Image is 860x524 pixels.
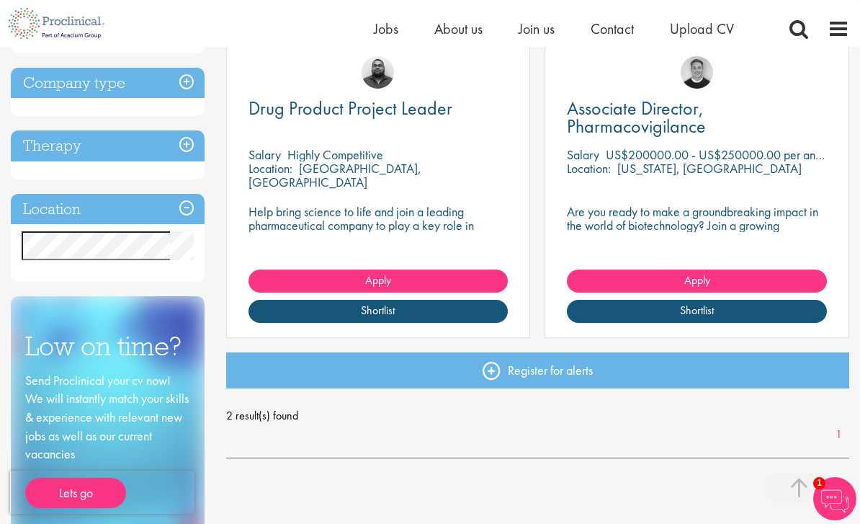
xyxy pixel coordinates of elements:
span: Location: [567,160,611,177]
span: Associate Director, Pharmacovigilance [567,96,706,138]
h3: Company type [11,68,205,99]
p: Are you ready to make a groundbreaking impact in the world of biotechnology? Join a growing compa... [567,205,827,259]
a: Register for alerts [226,352,850,388]
a: Shortlist [248,300,509,323]
p: Help bring science to life and join a leading pharmaceutical company to play a key role in delive... [248,205,509,259]
a: Contact [591,19,634,38]
span: 2 result(s) found [226,405,850,427]
img: Ashley Bennett [362,56,394,89]
a: Drug Product Project Leader [248,99,509,117]
img: Chatbot [813,477,856,520]
h3: Location [11,194,205,225]
a: 1 [828,427,849,443]
iframe: reCAPTCHA [10,471,194,514]
h3: Low on time? [25,332,190,360]
a: Apply [248,270,509,293]
a: Associate Director, Pharmacovigilance [567,99,827,136]
p: US$200000.00 - US$250000.00 per annum [606,146,836,163]
span: Apply [365,272,391,288]
img: Bo Forsen [681,56,713,89]
a: Upload CV [670,19,734,38]
span: 1 [813,477,825,489]
span: Salary [567,146,599,163]
p: Highly Competitive [287,146,383,163]
div: Send Proclinical your cv now! We will instantly match your skills & experience with relevant new ... [25,371,190,508]
span: Salary [248,146,281,163]
span: Drug Product Project Leader [248,96,452,120]
span: Location: [248,160,292,177]
a: About us [434,19,483,38]
p: [US_STATE], [GEOGRAPHIC_DATA] [617,160,802,177]
a: Shortlist [567,300,827,323]
span: Apply [684,272,710,288]
p: [GEOGRAPHIC_DATA], [GEOGRAPHIC_DATA] [248,160,421,190]
a: Apply [567,270,827,293]
a: Join us [519,19,555,38]
h3: Therapy [11,130,205,161]
a: Jobs [374,19,398,38]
